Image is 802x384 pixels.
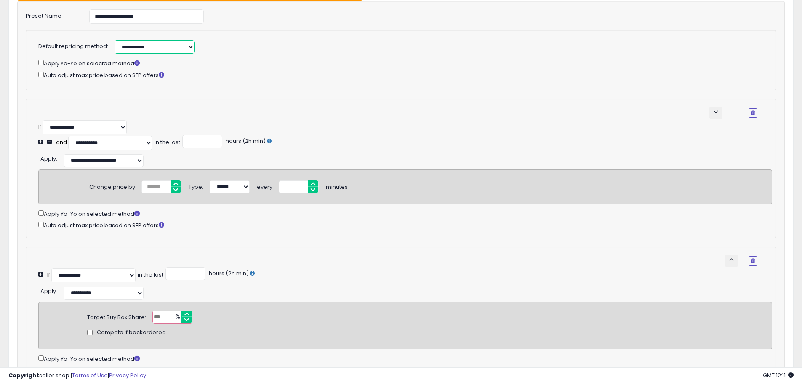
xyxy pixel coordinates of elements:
[709,107,722,119] button: keyboard_arrow_down
[40,152,57,163] div: :
[8,372,146,380] div: seller snap | |
[763,371,794,379] span: 2025-10-14 12:11 GMT
[8,371,39,379] strong: Copyright
[19,9,83,20] label: Preset Name
[751,110,755,115] i: Remove Condition
[89,180,135,191] div: Change price by
[109,371,146,379] a: Privacy Policy
[38,354,772,363] div: Apply Yo-Yo on selected method
[38,43,108,51] label: Default repricing method:
[40,155,56,163] span: Apply
[712,108,720,116] span: keyboard_arrow_down
[97,329,166,337] span: Compete if backordered
[138,271,163,279] div: in the last
[224,137,266,145] span: hours (2h min)
[751,258,755,263] i: Remove Condition
[38,70,757,80] div: Auto adjust max price based on SFP offers
[38,365,772,375] div: Auto adjust max price based on SFP offers
[40,285,57,295] div: :
[38,209,772,218] div: Apply Yo-Yo on selected method
[208,269,249,277] span: hours (2h min)
[727,256,735,264] span: keyboard_arrow_up
[87,311,146,322] div: Target Buy Box Share:
[40,287,56,295] span: Apply
[189,180,203,191] div: Type:
[725,255,738,267] button: keyboard_arrow_up
[38,58,757,68] div: Apply Yo-Yo on selected method
[38,220,772,230] div: Auto adjust max price based on SFP offers
[72,371,108,379] a: Terms of Use
[171,311,184,324] span: %
[155,139,180,147] div: in the last
[257,180,272,191] div: every
[326,180,348,191] div: minutes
